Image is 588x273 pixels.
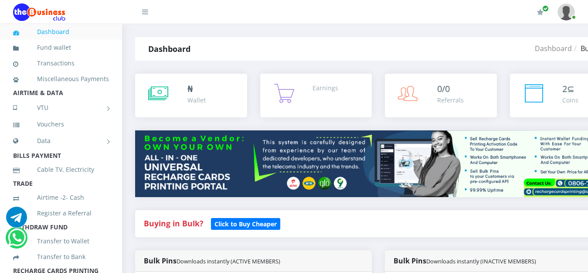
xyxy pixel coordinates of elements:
[144,256,280,266] strong: Bulk Pins
[13,130,109,152] a: Data
[13,97,109,119] a: VTU
[135,74,247,117] a: ₦ Wallet
[13,231,109,251] a: Transfer to Wallet
[13,3,65,21] img: Logo
[562,83,567,95] span: 2
[148,44,190,54] strong: Dashboard
[562,96,578,105] div: Coins
[8,234,26,248] a: Chat for support
[542,5,549,12] span: Renew/Upgrade Subscription
[6,213,27,228] a: Chat for support
[177,257,280,265] small: Downloads instantly (ACTIVE MEMBERS)
[394,256,536,266] strong: Bulk Pins
[535,44,572,53] a: Dashboard
[537,9,544,16] i: Renew/Upgrade Subscription
[13,53,109,73] a: Transactions
[13,114,109,134] a: Vouchers
[313,83,338,92] div: Earnings
[13,38,109,58] a: Fund wallet
[187,96,206,105] div: Wallet
[187,82,206,96] div: ₦
[214,220,277,228] b: Click to Buy Cheaper
[13,160,109,180] a: Cable TV, Electricity
[13,247,109,267] a: Transfer to Bank
[562,82,578,96] div: ⊆
[437,96,464,105] div: Referrals
[260,74,372,117] a: Earnings
[426,257,536,265] small: Downloads instantly (INACTIVE MEMBERS)
[557,3,575,20] img: User
[13,22,109,42] a: Dashboard
[144,218,203,229] strong: Buying in Bulk?
[437,83,450,95] span: 0/0
[13,69,109,89] a: Miscellaneous Payments
[13,203,109,223] a: Register a Referral
[385,74,497,117] a: 0/0 Referrals
[211,218,280,229] a: Click to Buy Cheaper
[13,188,109,208] a: Airtime -2- Cash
